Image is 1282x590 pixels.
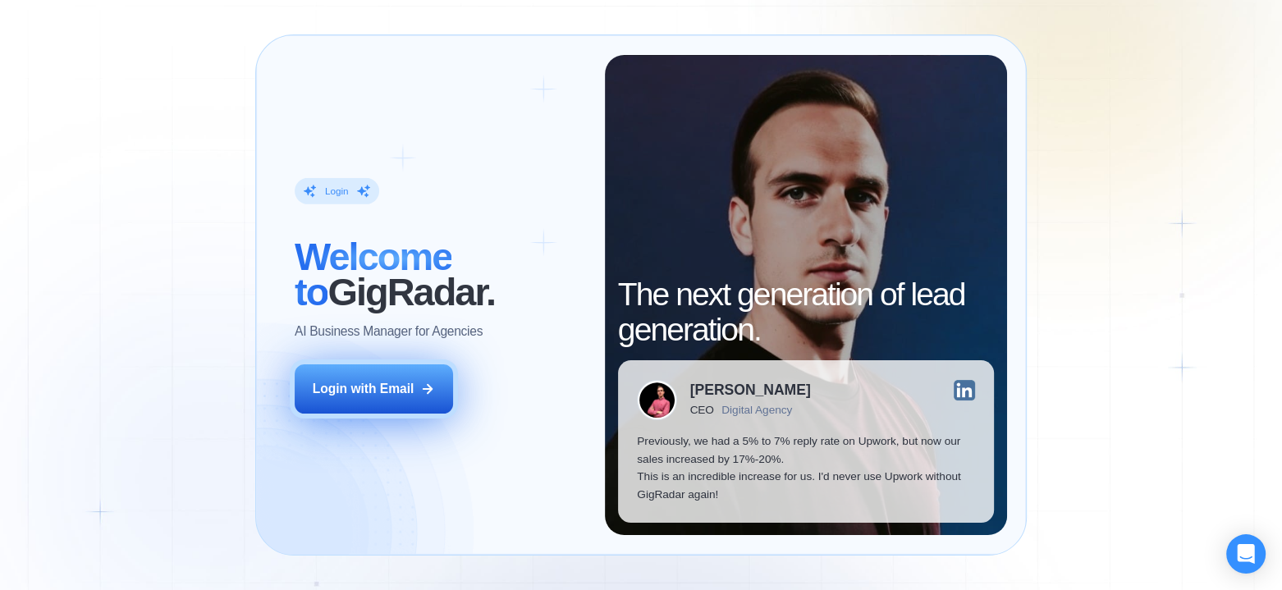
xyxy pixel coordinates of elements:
div: Login [325,185,348,198]
div: [PERSON_NAME] [690,383,811,398]
div: Digital Agency [721,404,792,417]
div: CEO [690,404,714,417]
button: Login with Email [295,364,453,414]
p: AI Business Manager for Agencies [295,322,483,340]
span: Welcome to [295,235,451,313]
h2: The next generation of lead generation. [618,277,994,348]
div: Login with Email [313,380,414,397]
p: Previously, we had a 5% to 7% reply rate on Upwork, but now our sales increased by 17%-20%. This ... [637,432,974,503]
div: Open Intercom Messenger [1226,534,1266,574]
h2: ‍ GigRadar. [295,239,586,309]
